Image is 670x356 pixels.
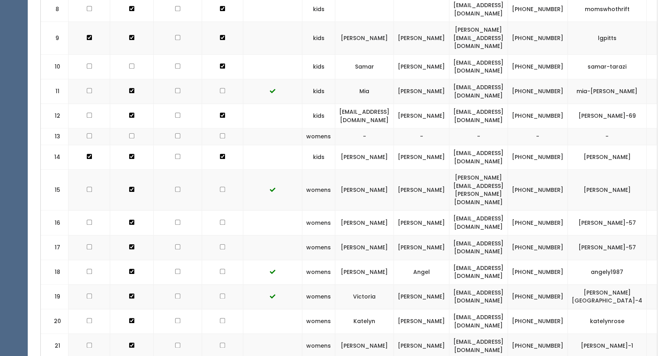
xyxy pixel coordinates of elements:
[335,235,394,260] td: [PERSON_NAME]
[449,128,508,145] td: -
[41,170,69,211] td: 15
[335,79,394,104] td: Mia
[335,170,394,211] td: [PERSON_NAME]
[394,104,449,128] td: [PERSON_NAME]
[302,22,335,55] td: kids
[449,104,508,128] td: [EMAIL_ADDRESS][DOMAIN_NAME]
[508,211,568,235] td: [PHONE_NUMBER]
[449,145,508,169] td: [EMAIL_ADDRESS][DOMAIN_NAME]
[394,170,449,211] td: [PERSON_NAME]
[508,284,568,309] td: [PHONE_NUMBER]
[41,104,69,128] td: 12
[335,211,394,235] td: [PERSON_NAME]
[394,309,449,334] td: [PERSON_NAME]
[568,145,647,169] td: [PERSON_NAME]
[508,170,568,211] td: [PHONE_NUMBER]
[335,22,394,55] td: [PERSON_NAME]
[41,22,69,55] td: 9
[335,54,394,79] td: Samar
[568,309,647,334] td: katelynrose
[302,284,335,309] td: womens
[335,145,394,169] td: [PERSON_NAME]
[394,235,449,260] td: [PERSON_NAME]
[508,104,568,128] td: [PHONE_NUMBER]
[568,170,647,211] td: [PERSON_NAME]
[394,79,449,104] td: [PERSON_NAME]
[508,260,568,284] td: [PHONE_NUMBER]
[302,54,335,79] td: kids
[449,170,508,211] td: [PERSON_NAME][EMAIL_ADDRESS][PERSON_NAME][DOMAIN_NAME]
[568,284,647,309] td: [PERSON_NAME][GEOGRAPHIC_DATA]-4
[41,54,69,79] td: 10
[302,211,335,235] td: womens
[302,145,335,169] td: kids
[41,211,69,235] td: 16
[449,235,508,260] td: [EMAIL_ADDRESS][DOMAIN_NAME]
[335,104,394,128] td: [EMAIL_ADDRESS][DOMAIN_NAME]
[41,309,69,334] td: 20
[302,128,335,145] td: womens
[508,145,568,169] td: [PHONE_NUMBER]
[449,22,508,55] td: [PERSON_NAME][EMAIL_ADDRESS][DOMAIN_NAME]
[568,104,647,128] td: [PERSON_NAME]-69
[394,284,449,309] td: [PERSON_NAME]
[568,260,647,284] td: angely1987
[335,284,394,309] td: Victoria
[568,211,647,235] td: [PERSON_NAME]-57
[394,260,449,284] td: Angel
[449,260,508,284] td: [EMAIL_ADDRESS][DOMAIN_NAME]
[568,128,647,145] td: -
[449,309,508,334] td: [EMAIL_ADDRESS][DOMAIN_NAME]
[449,79,508,104] td: [EMAIL_ADDRESS][DOMAIN_NAME]
[335,128,394,145] td: -
[302,104,335,128] td: kids
[568,235,647,260] td: [PERSON_NAME]-57
[508,54,568,79] td: [PHONE_NUMBER]
[568,22,647,55] td: lgpitts
[302,309,335,334] td: womens
[508,235,568,260] td: [PHONE_NUMBER]
[508,309,568,334] td: [PHONE_NUMBER]
[41,260,69,284] td: 18
[394,145,449,169] td: [PERSON_NAME]
[41,128,69,145] td: 13
[302,170,335,211] td: womens
[302,260,335,284] td: womens
[41,145,69,169] td: 14
[508,79,568,104] td: [PHONE_NUMBER]
[302,79,335,104] td: kids
[394,128,449,145] td: -
[394,211,449,235] td: [PERSON_NAME]
[41,79,69,104] td: 11
[41,235,69,260] td: 17
[508,22,568,55] td: [PHONE_NUMBER]
[449,284,508,309] td: [EMAIL_ADDRESS][DOMAIN_NAME]
[508,128,568,145] td: -
[394,54,449,79] td: [PERSON_NAME]
[335,260,394,284] td: [PERSON_NAME]
[568,79,647,104] td: mia-[PERSON_NAME]
[449,211,508,235] td: [EMAIL_ADDRESS][DOMAIN_NAME]
[41,284,69,309] td: 19
[568,54,647,79] td: samar-tarazi
[302,235,335,260] td: womens
[335,309,394,334] td: Katelyn
[449,54,508,79] td: [EMAIL_ADDRESS][DOMAIN_NAME]
[394,22,449,55] td: [PERSON_NAME]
